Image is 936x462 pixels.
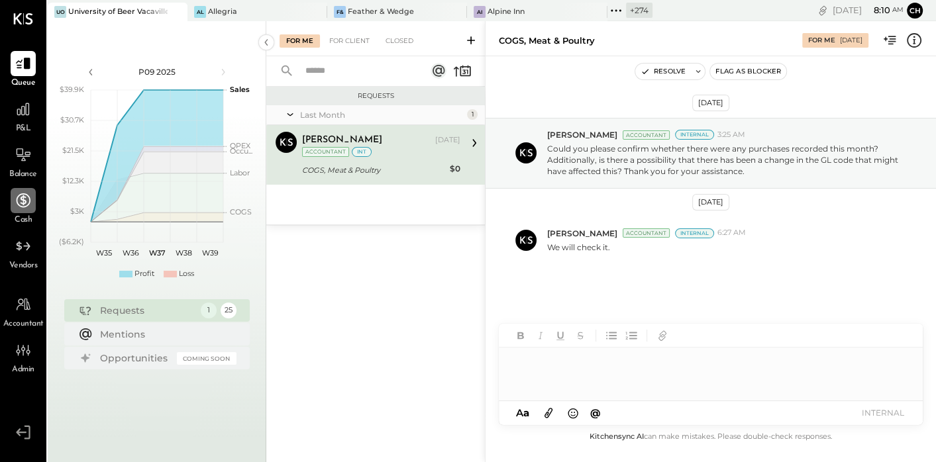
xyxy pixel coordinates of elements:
button: Underline [552,327,569,344]
span: Queue [11,77,36,89]
span: 8 : 10 [864,4,890,17]
div: Closed [379,34,420,48]
text: W35 [96,248,112,257]
span: P&L [16,123,31,135]
a: Cash [1,188,46,226]
button: Resolve [635,64,691,79]
div: F& [334,6,346,18]
span: Cash [15,214,32,226]
div: Last Month [300,109,464,120]
div: For Client [323,34,376,48]
div: Uo [54,6,66,18]
text: W36 [122,248,138,257]
div: [DATE] [435,135,460,146]
div: Coming Soon [177,352,236,365]
div: AI [474,6,486,18]
a: Accountant [1,292,46,330]
div: Internal [675,130,714,140]
a: Balance [1,142,46,181]
div: Accountant [623,130,670,140]
span: am [892,5,904,15]
div: Accountant [302,147,349,157]
text: $21.5K [62,146,84,155]
span: @ [590,406,601,419]
div: [DATE] [833,4,904,17]
span: Balance [9,169,37,181]
text: COGS [230,207,252,216]
text: W37 [148,248,165,257]
div: + 274 [626,3,652,18]
a: Vendors [1,234,46,272]
div: Requests [273,91,478,101]
button: Italic [532,327,549,344]
text: W38 [175,248,191,257]
div: copy link [816,3,829,17]
span: Accountant [3,318,44,330]
span: a [523,406,529,419]
div: int [352,147,372,157]
button: Flag as Blocker [710,64,786,79]
div: [PERSON_NAME] [302,134,382,147]
div: 25 [221,302,236,318]
button: Unordered List [603,327,620,344]
span: [PERSON_NAME] [547,228,617,239]
div: [DATE] [692,95,729,111]
div: Feather & Wedge [348,7,414,17]
div: Allegria [208,7,237,17]
button: Aa [512,406,533,420]
div: Internal [675,228,714,238]
span: Vendors [9,260,38,272]
div: Loss [179,269,194,279]
span: Admin [12,364,34,376]
button: Bold [512,327,529,344]
button: Strikethrough [572,327,589,344]
div: COGS, Meat & Poultry [499,34,595,47]
text: OPEX [230,141,251,150]
text: $3K [70,207,84,216]
text: $39.9K [60,85,84,94]
button: INTERNAL [857,404,910,422]
text: Labor [230,168,250,177]
text: $12.3K [62,176,84,185]
p: Could you please confirm whether there were any purchases recorded this month? Additionally, is t... [547,143,906,177]
a: Admin [1,338,46,376]
text: $30.7K [60,115,84,124]
div: University of Beer Vacaville [68,7,168,17]
text: Occu... [230,146,252,156]
div: P09 2025 [101,66,213,77]
p: We will check it. [547,242,610,253]
div: Accountant [623,228,670,238]
div: For Me [280,34,320,48]
text: Sales [230,85,250,94]
text: ($6.2K) [59,237,84,246]
span: 3:25 AM [717,130,745,140]
text: W39 [201,248,218,257]
div: Opportunities [100,351,170,365]
button: @ [586,404,605,421]
div: 1 [201,302,217,318]
div: Alpine Inn [488,7,525,17]
a: P&L [1,97,46,135]
a: Queue [1,51,46,89]
span: 6:27 AM [717,228,746,238]
span: [PERSON_NAME] [547,129,617,140]
div: $0 [450,162,460,175]
div: Requests [100,304,194,317]
div: Profit [134,269,154,279]
button: Add URL [654,327,671,344]
div: For Me [808,36,835,45]
button: Ordered List [623,327,640,344]
div: [DATE] [692,194,729,210]
div: Al [194,6,206,18]
div: 1 [467,109,478,120]
div: Mentions [100,328,230,341]
div: [DATE] [840,36,862,45]
button: Ch [907,3,923,19]
div: COGS, Meat & Poultry [302,163,446,177]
